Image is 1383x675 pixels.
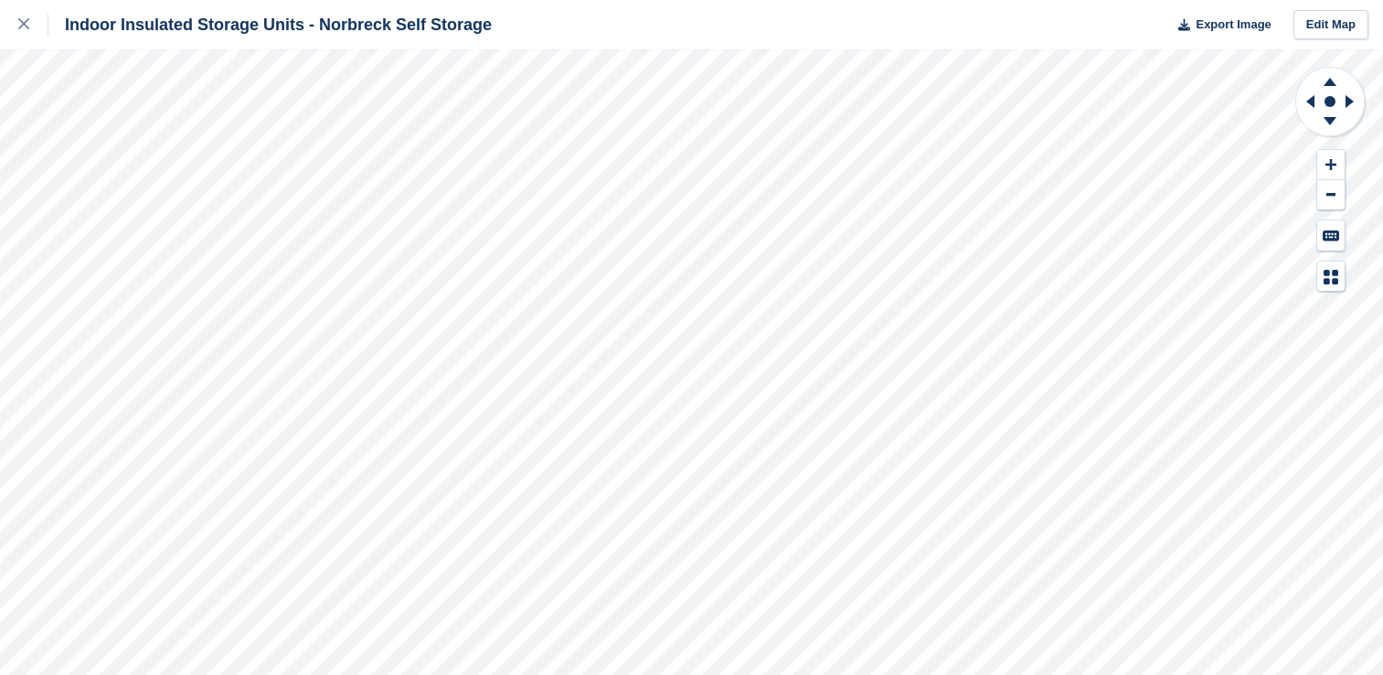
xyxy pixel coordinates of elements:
button: Export Image [1167,10,1271,40]
button: Zoom In [1317,150,1345,180]
button: Keyboard Shortcuts [1317,220,1345,251]
a: Edit Map [1293,10,1368,40]
div: Indoor Insulated Storage Units - Norbreck Self Storage [48,14,492,36]
button: Map Legend [1317,262,1345,292]
span: Export Image [1196,16,1271,34]
button: Zoom Out [1317,180,1345,210]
